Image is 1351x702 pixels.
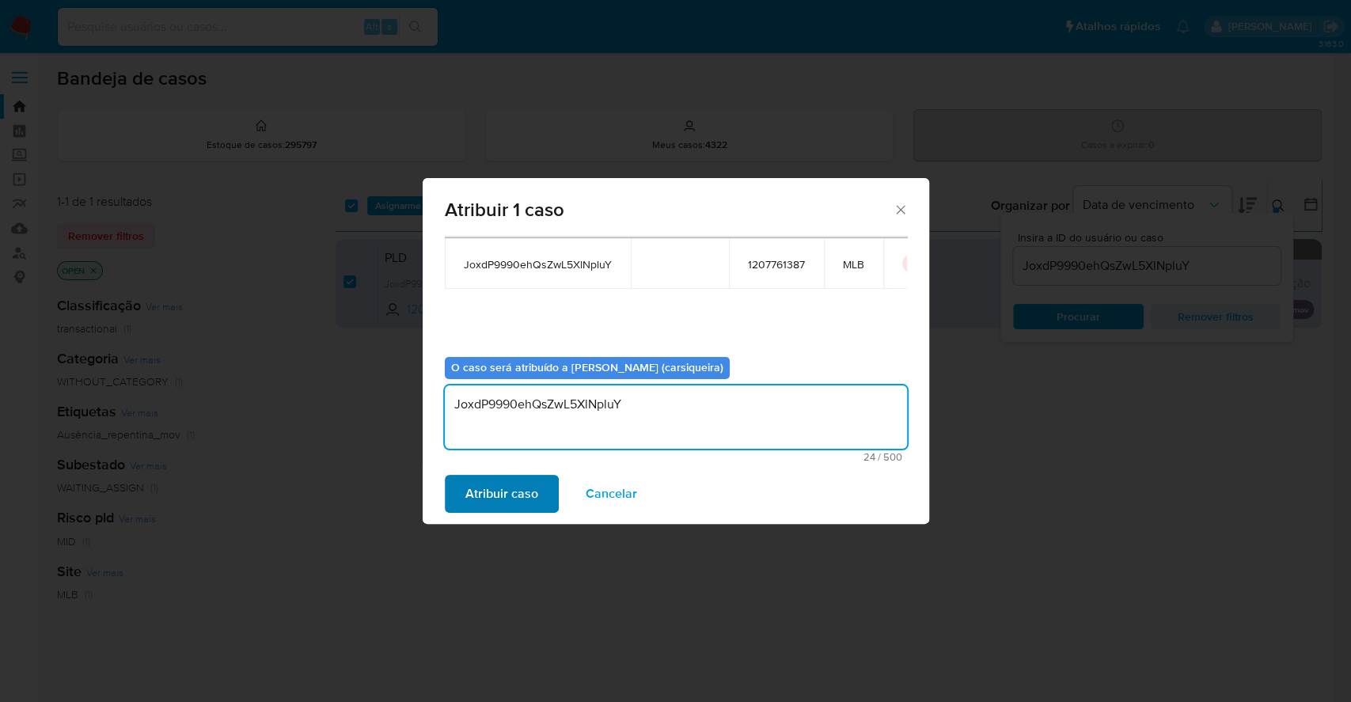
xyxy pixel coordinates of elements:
[748,257,805,271] span: 1207761387
[423,178,929,524] div: assign-modal
[445,475,559,513] button: Atribuir caso
[445,200,894,219] span: Atribuir 1 caso
[843,257,864,271] span: MLB
[450,452,902,462] span: Máximo 500 caracteres
[445,385,907,449] textarea: JoxdP9990ehQsZwL5XlNpluY
[464,257,612,271] span: JoxdP9990ehQsZwL5XlNpluY
[565,475,658,513] button: Cancelar
[902,254,921,273] button: icon-button
[465,476,538,511] span: Atribuir caso
[586,476,637,511] span: Cancelar
[893,202,907,216] button: Fechar a janela
[451,359,723,375] b: O caso será atribuído a [PERSON_NAME] (carsiqueira)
